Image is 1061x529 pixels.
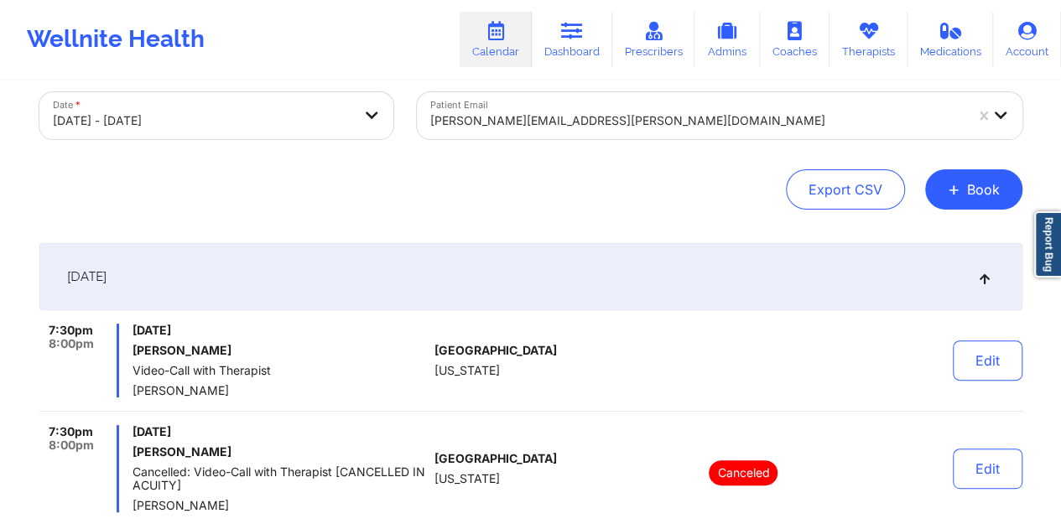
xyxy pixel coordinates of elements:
[612,12,695,67] a: Prescribers
[908,12,994,67] a: Medications
[694,12,760,67] a: Admins
[49,438,94,452] span: 8:00pm
[830,12,908,67] a: Therapists
[133,445,427,459] h6: [PERSON_NAME]
[67,268,107,285] span: [DATE]
[434,452,556,465] span: [GEOGRAPHIC_DATA]
[49,425,93,438] span: 7:30pm
[760,12,830,67] a: Coaches
[133,465,427,492] span: Cancelled: Video-Call with Therapist [CANCELLED IN ACUITY]
[49,324,93,337] span: 7:30pm
[925,169,1022,210] button: +Book
[53,102,351,139] div: [DATE] - [DATE]
[993,12,1061,67] a: Account
[133,384,427,397] span: [PERSON_NAME]
[133,425,427,438] span: [DATE]
[133,344,427,357] h6: [PERSON_NAME]
[434,344,556,357] span: [GEOGRAPHIC_DATA]
[133,364,427,377] span: Video-Call with Therapist
[1034,211,1061,277] a: Report Bug
[49,337,94,350] span: 8:00pm
[434,364,499,377] span: [US_STATE]
[434,472,499,485] span: [US_STATE]
[953,449,1022,489] button: Edit
[460,12,532,67] a: Calendar
[953,340,1022,381] button: Edit
[133,499,427,512] span: [PERSON_NAME]
[786,169,905,210] button: Export CSV
[709,460,778,485] p: Canceled
[948,184,960,194] span: +
[532,12,612,67] a: Dashboard
[133,324,427,337] span: [DATE]
[430,102,964,139] div: [PERSON_NAME][EMAIL_ADDRESS][PERSON_NAME][DOMAIN_NAME]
